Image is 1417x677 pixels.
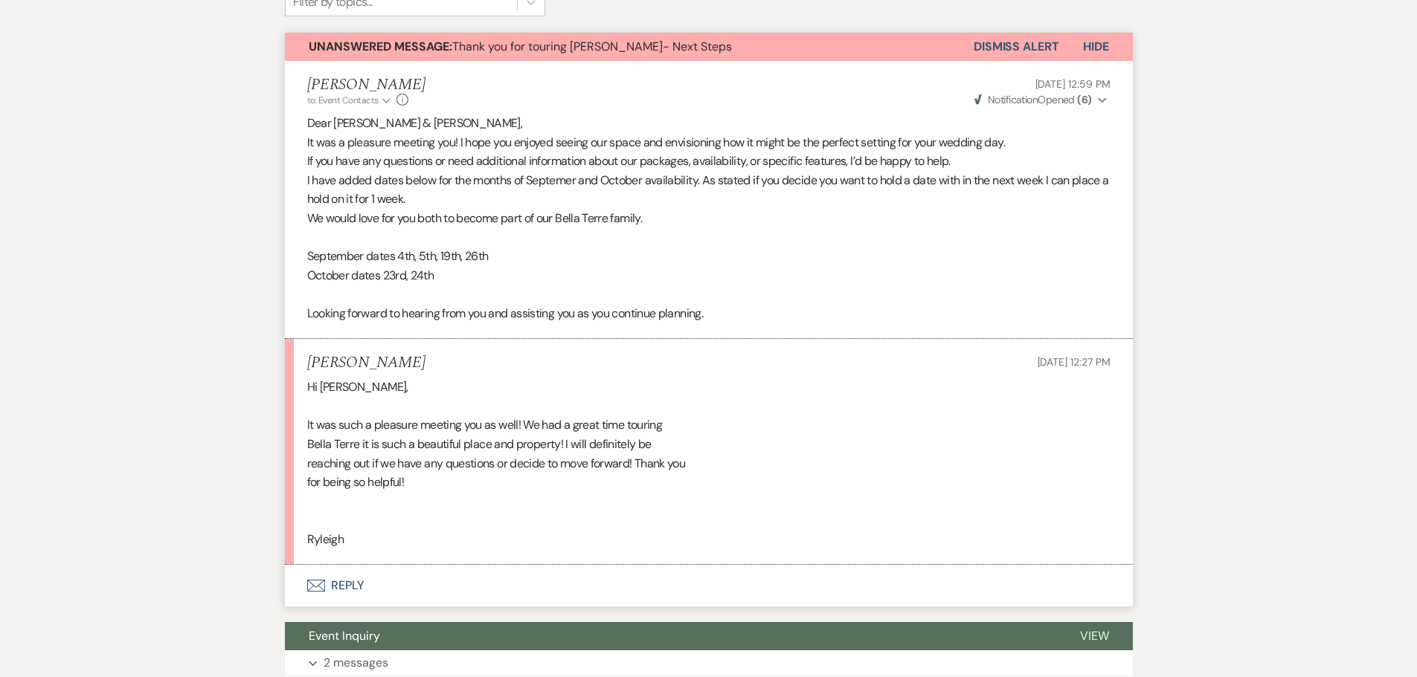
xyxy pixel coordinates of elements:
span: [DATE] 12:27 PM [1038,355,1111,369]
button: 2 messages [285,650,1133,676]
button: Unanswered Message:Thank you for touring [PERSON_NAME]- Next Steps [285,33,974,61]
span: We would love for you both to become part of our Bella Terre family. [307,210,642,226]
span: Thank you for touring [PERSON_NAME]- Next Steps [309,39,732,54]
h5: [PERSON_NAME] [307,354,425,372]
strong: Unanswered Message: [309,39,452,54]
button: to: Event Contacts [307,94,393,107]
span: Event Inquiry [309,628,380,644]
span: Notification [988,93,1038,106]
span: to: Event Contacts [307,94,379,106]
button: Dismiss Alert [974,33,1059,61]
span: If you have any questions or need additional information about our packages, availability, or spe... [307,153,951,169]
strong: ( 6 ) [1077,93,1091,106]
span: Looking forward to hearing from you and assisting you as you continue planning. [307,305,703,321]
button: Event Inquiry [285,622,1056,650]
p: 2 messages [324,653,388,673]
span: Hide [1083,39,1109,54]
button: Hide [1059,33,1133,61]
h5: [PERSON_NAME] [307,76,425,94]
span: [DATE] 12:59 PM [1035,77,1111,91]
span: I have added dates below for the months of Septemer and October availability. As stated if you de... [307,172,1109,207]
span: Opened [974,93,1092,106]
div: Hi [PERSON_NAME], It was such a pleasure meeting you as well! We had a great time touring Bella T... [307,378,1111,548]
span: September dates 4th, 5th, 19th, 26th [307,248,489,264]
span: Dear [PERSON_NAME] & [PERSON_NAME], [307,115,523,131]
p: October dates 23rd, 24th [307,266,1111,285]
button: View [1056,622,1133,650]
button: Reply [285,565,1133,606]
button: NotificationOpened (6) [972,92,1111,108]
span: It was a pleasure meeting you! I hope you enjoyed seeing our space and envisioning how it might b... [307,135,1005,150]
span: View [1080,628,1109,644]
